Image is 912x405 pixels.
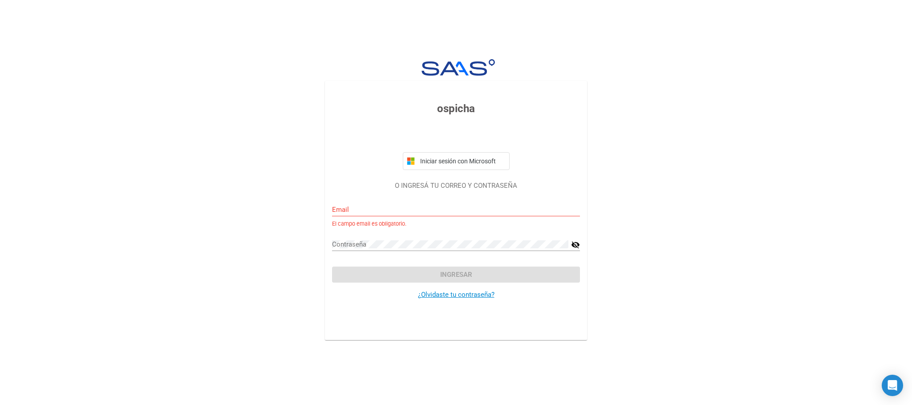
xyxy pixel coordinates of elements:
[398,126,514,146] iframe: Botón Iniciar sesión con Google
[332,181,580,191] p: O INGRESÁ TU CORREO Y CONTRASEÑA
[571,239,580,250] mat-icon: visibility_off
[440,271,472,279] span: Ingresar
[403,152,510,170] button: Iniciar sesión con Microsoft
[332,220,406,228] small: El campo email es obligatorio.
[332,267,580,283] button: Ingresar
[418,291,495,299] a: ¿Olvidaste tu contraseña?
[332,101,580,117] h3: ospicha
[882,375,903,396] div: Open Intercom Messenger
[418,158,506,165] span: Iniciar sesión con Microsoft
